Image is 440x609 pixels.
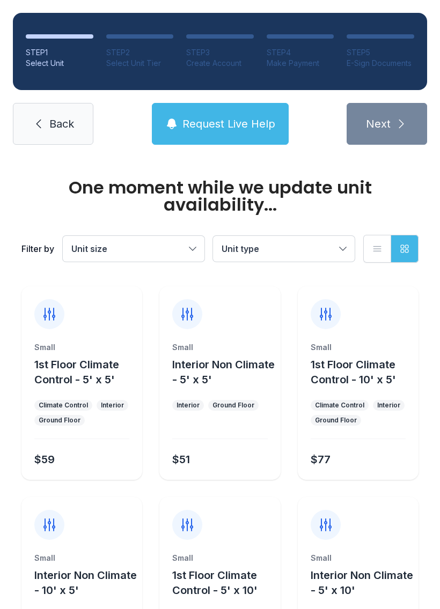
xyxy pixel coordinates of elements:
[172,357,276,387] button: Interior Non Climate - 5' x 5'
[26,47,93,58] div: STEP 1
[315,401,364,410] div: Climate Control
[311,342,406,353] div: Small
[311,553,406,563] div: Small
[172,342,267,353] div: Small
[21,242,54,255] div: Filter by
[347,47,414,58] div: STEP 5
[222,243,259,254] span: Unit type
[311,568,414,598] button: Interior Non Climate - 5' x 10'
[172,452,190,467] div: $51
[172,553,267,563] div: Small
[49,116,74,131] span: Back
[71,243,107,254] span: Unit size
[21,179,419,213] div: One moment while we update unit availability...
[182,116,275,131] span: Request Live Help
[366,116,391,131] span: Next
[34,342,129,353] div: Small
[34,553,129,563] div: Small
[63,236,204,262] button: Unit size
[34,568,138,598] button: Interior Non Climate - 10' x 5'
[172,358,275,386] span: Interior Non Climate - 5' x 5'
[311,357,414,387] button: 1st Floor Climate Control - 10' x 5'
[186,47,254,58] div: STEP 3
[267,58,334,69] div: Make Payment
[315,416,357,425] div: Ground Floor
[347,58,414,69] div: E-Sign Documents
[213,236,355,262] button: Unit type
[172,569,258,597] span: 1st Floor Climate Control - 5' x 10'
[26,58,93,69] div: Select Unit
[267,47,334,58] div: STEP 4
[311,452,331,467] div: $77
[311,569,413,597] span: Interior Non Climate - 5' x 10'
[212,401,254,410] div: Ground Floor
[39,401,88,410] div: Climate Control
[186,58,254,69] div: Create Account
[106,47,174,58] div: STEP 2
[34,358,119,386] span: 1st Floor Climate Control - 5' x 5'
[39,416,80,425] div: Ground Floor
[377,401,400,410] div: Interior
[34,357,138,387] button: 1st Floor Climate Control - 5' x 5'
[34,569,137,597] span: Interior Non Climate - 10' x 5'
[101,401,124,410] div: Interior
[177,401,200,410] div: Interior
[311,358,396,386] span: 1st Floor Climate Control - 10' x 5'
[106,58,174,69] div: Select Unit Tier
[34,452,55,467] div: $59
[172,568,276,598] button: 1st Floor Climate Control - 5' x 10'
